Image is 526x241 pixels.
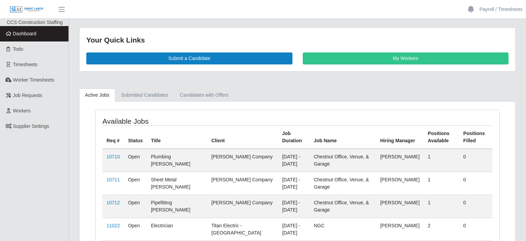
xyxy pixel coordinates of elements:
[459,172,492,195] td: 0
[479,6,523,13] a: Payroll / Timesheets
[79,88,115,102] a: Active Jobs
[376,218,424,241] td: [PERSON_NAME]
[124,125,147,149] th: Status
[13,31,37,36] span: Dashboard
[174,88,234,102] a: Candidates with Offers
[124,149,147,172] td: Open
[310,172,376,195] td: Chestnut Office, Venue, & Garage
[13,108,31,113] span: Workers
[124,172,147,195] td: Open
[459,125,492,149] th: Positions Filled
[424,149,459,172] td: 1
[115,88,174,102] a: Submitted Candidates
[424,195,459,218] td: 1
[10,6,44,13] img: SLM Logo
[124,218,147,241] td: Open
[124,195,147,218] td: Open
[310,218,376,241] td: NGC
[86,52,292,64] a: Submit a Candidate
[459,195,492,218] td: 0
[107,177,120,182] a: 10711
[147,149,207,172] td: Plumbing [PERSON_NAME]
[207,195,278,218] td: [PERSON_NAME] Company
[278,218,310,241] td: [DATE] - [DATE]
[107,200,120,205] a: 10712
[107,154,120,159] a: 10710
[310,149,376,172] td: Chestnut Office, Venue, & Garage
[13,123,49,129] span: Supplier Settings
[13,93,42,98] span: Job Requests
[376,172,424,195] td: [PERSON_NAME]
[459,149,492,172] td: 0
[207,149,278,172] td: [PERSON_NAME] Company
[13,62,38,67] span: Timesheets
[278,195,310,218] td: [DATE] - [DATE]
[376,149,424,172] td: [PERSON_NAME]
[7,20,63,25] span: CCS Construction Staffing
[102,125,124,149] th: Req #
[278,125,310,149] th: Job Duration
[376,125,424,149] th: Hiring Manager
[147,218,207,241] td: Electrician
[147,195,207,218] td: Pipefitting [PERSON_NAME]
[207,172,278,195] td: [PERSON_NAME] Company
[459,218,492,241] td: 0
[424,172,459,195] td: 1
[424,218,459,241] td: 2
[207,125,278,149] th: Client
[102,117,259,125] h4: Available Jobs
[13,77,54,83] span: Worker Timesheets
[278,172,310,195] td: [DATE] - [DATE]
[303,52,509,64] a: My Workers
[424,125,459,149] th: Positions Available
[107,223,120,228] a: 11022
[310,125,376,149] th: Job Name
[376,195,424,218] td: [PERSON_NAME]
[13,46,23,52] span: Todo
[147,125,207,149] th: Title
[278,149,310,172] td: [DATE] - [DATE]
[207,218,278,241] td: Titan Electric - [GEOGRAPHIC_DATA]
[310,195,376,218] td: Chestnut Office, Venue, & Garage
[86,35,509,46] div: Your Quick Links
[147,172,207,195] td: Sheet Metal [PERSON_NAME]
